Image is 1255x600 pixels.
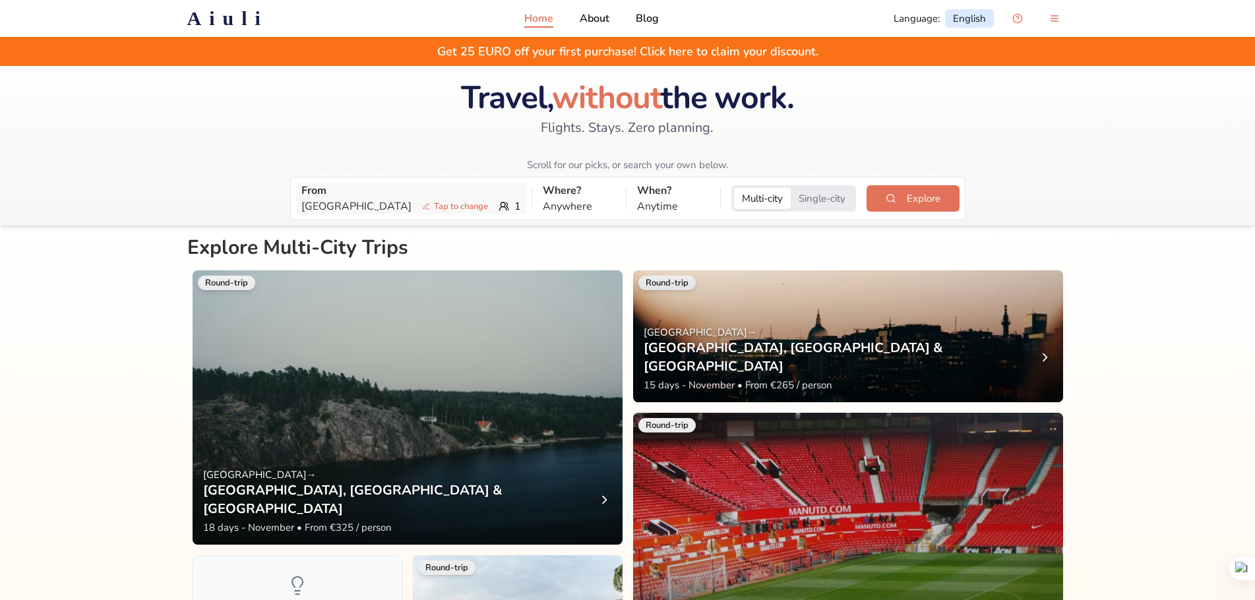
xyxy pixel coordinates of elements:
a: View of london_gbRound-trip[GEOGRAPHIC_DATA]→[GEOGRAPHIC_DATA], [GEOGRAPHIC_DATA] & [GEOGRAPHIC_D... [633,270,1063,402]
p: [GEOGRAPHIC_DATA] → [203,468,612,481]
span: 15 days - November • From €265 / person [644,378,832,392]
button: Explore [867,185,959,212]
a: Aiuli [166,7,290,30]
h2: Explore Multi-City Trips [187,236,1068,265]
span: Scroll for our picks, or search your own below. [527,158,728,171]
a: Blog [636,11,659,26]
h2: Aiuli [187,7,268,30]
span: Flights. Stays. Zero planning. [541,119,714,137]
button: Open support chat [1004,5,1031,32]
p: Anytime [637,198,710,214]
p: [GEOGRAPHIC_DATA] → [644,326,1053,339]
span: without [552,76,661,119]
button: Multi-city [734,188,791,209]
a: Home [524,11,553,26]
div: 1 [301,198,521,214]
span: 18 days - November • From €325 / person [203,521,392,534]
a: English [945,9,994,28]
a: View of stockholm_seRound-trip[GEOGRAPHIC_DATA]→[GEOGRAPHIC_DATA], [GEOGRAPHIC_DATA] & [GEOGRAPHI... [193,270,623,545]
p: Where? [543,183,615,198]
button: menu-button [1041,5,1068,32]
h3: [GEOGRAPHIC_DATA], [GEOGRAPHIC_DATA] & [GEOGRAPHIC_DATA] [203,481,598,518]
p: From [301,183,521,198]
h3: [GEOGRAPHIC_DATA], [GEOGRAPHIC_DATA] & [GEOGRAPHIC_DATA] [644,339,1039,376]
a: About [580,11,609,26]
p: When? [637,183,710,198]
span: Language : [894,12,940,25]
p: [GEOGRAPHIC_DATA] [301,198,493,214]
span: Tap to change [417,200,493,213]
div: Trip style [731,185,856,212]
p: Anywhere [543,198,615,214]
button: Single-city [791,188,853,209]
span: Travel, the work. [461,76,794,119]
